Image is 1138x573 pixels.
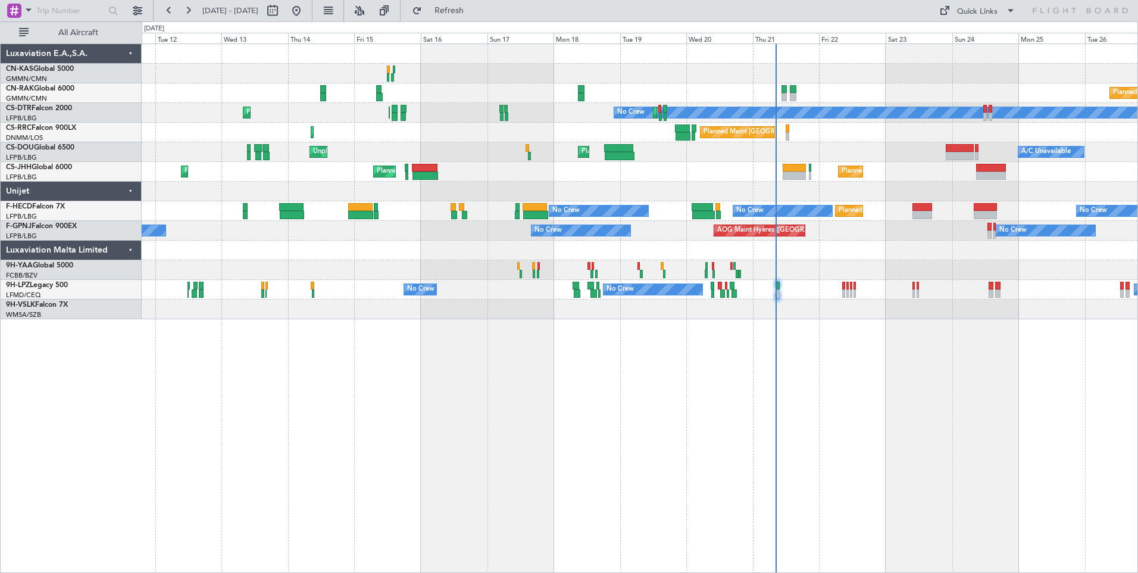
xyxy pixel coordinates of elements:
[686,33,753,43] div: Wed 20
[6,212,37,221] a: LFPB/LBG
[31,29,126,37] span: All Aircraft
[620,33,687,43] div: Tue 19
[6,173,37,182] a: LFPB/LBG
[6,66,74,73] a: CN-KASGlobal 5000
[656,104,717,122] div: Planned Maint Sofia
[6,282,68,289] a: 9H-LPZLegacy 500
[552,202,580,220] div: No Crew
[554,33,620,43] div: Mon 18
[6,262,33,269] span: 9H-YAA
[736,202,764,220] div: No Crew
[6,144,74,151] a: CS-DOUGlobal 6500
[6,164,72,171] a: CS-JHHGlobal 6000
[155,33,222,43] div: Tue 12
[6,271,37,280] a: FCBB/BZV
[6,105,32,112] span: CS-DTR
[1021,143,1071,161] div: A/C Unavailable
[6,124,76,132] a: CS-RRCFalcon 900LX
[933,1,1021,20] button: Quick Links
[6,133,43,142] a: DNMM/LOS
[144,24,164,34] div: [DATE]
[819,33,886,43] div: Fri 22
[6,232,37,241] a: LFPB/LBG
[6,301,35,309] span: 9H-VSLK
[36,2,105,20] input: Trip Number
[202,5,258,16] span: [DATE] - [DATE]
[6,310,41,319] a: WMSA/SZB
[6,203,65,210] a: F-HECDFalcon 7X
[842,163,1029,180] div: Planned Maint [GEOGRAPHIC_DATA] ([GEOGRAPHIC_DATA])
[6,105,72,112] a: CS-DTRFalcon 2000
[421,33,487,43] div: Sat 16
[6,74,47,83] a: GMMN/CMN
[6,144,34,151] span: CS-DOU
[606,281,634,298] div: No Crew
[288,33,355,43] div: Thu 14
[246,104,307,122] div: Planned Maint Sofia
[487,33,554,43] div: Sun 17
[424,7,474,15] span: Refresh
[753,33,820,43] div: Thu 21
[6,153,37,162] a: LFPB/LBG
[407,1,478,20] button: Refresh
[185,163,372,180] div: Planned Maint [GEOGRAPHIC_DATA] ([GEOGRAPHIC_DATA])
[999,222,1027,239] div: No Crew
[581,143,769,161] div: Planned Maint [GEOGRAPHIC_DATA] ([GEOGRAPHIC_DATA])
[13,23,129,42] button: All Aircraft
[377,163,564,180] div: Planned Maint [GEOGRAPHIC_DATA] ([GEOGRAPHIC_DATA])
[407,281,434,298] div: No Crew
[6,282,30,289] span: 9H-LPZ
[6,94,47,103] a: GMMN/CMN
[6,114,37,123] a: LFPB/LBG
[6,223,77,230] a: F-GPNJFalcon 900EX
[534,222,562,239] div: No Crew
[6,291,40,300] a: LFMD/CEQ
[886,33,952,43] div: Sat 23
[221,33,288,43] div: Wed 13
[313,143,509,161] div: Unplanned Maint [GEOGRAPHIC_DATA] ([GEOGRAPHIC_DATA])
[6,85,74,92] a: CN-RAKGlobal 6000
[1018,33,1085,43] div: Mon 25
[6,301,68,309] a: 9H-VSLKFalcon 7X
[6,66,33,73] span: CN-KAS
[354,33,421,43] div: Fri 15
[839,202,1026,220] div: Planned Maint [GEOGRAPHIC_DATA] ([GEOGRAPHIC_DATA])
[6,223,32,230] span: F-GPNJ
[704,123,891,141] div: Planned Maint [GEOGRAPHIC_DATA] ([GEOGRAPHIC_DATA])
[6,262,73,269] a: 9H-YAAGlobal 5000
[6,124,32,132] span: CS-RRC
[1080,202,1107,220] div: No Crew
[6,85,34,92] span: CN-RAK
[617,104,645,122] div: No Crew
[957,6,998,18] div: Quick Links
[717,222,918,239] div: AOG Maint Hyères ([GEOGRAPHIC_DATA]-[GEOGRAPHIC_DATA])
[6,203,32,210] span: F-HECD
[952,33,1019,43] div: Sun 24
[6,164,32,171] span: CS-JHH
